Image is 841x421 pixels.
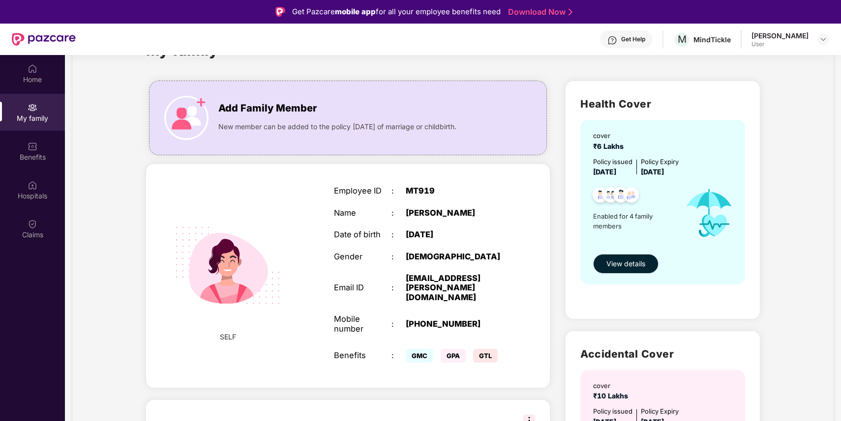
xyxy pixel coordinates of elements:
[164,96,209,140] img: icon
[580,346,745,362] h2: Accidental Cover
[292,6,501,18] div: Get Pazcare for all your employee benefits need
[334,351,391,360] div: Benefits
[334,283,391,292] div: Email ID
[406,252,507,261] div: [DEMOGRAPHIC_DATA]
[218,121,456,132] span: New member can be added to the policy [DATE] of marriage or childbirth.
[406,208,507,218] div: [PERSON_NAME]
[406,274,507,302] div: [EMAIL_ADDRESS][PERSON_NAME][DOMAIN_NAME]
[593,131,628,140] div: cover
[218,101,317,116] span: Add Family Member
[751,31,809,40] div: [PERSON_NAME]
[641,157,679,167] div: Policy Expiry
[580,96,745,112] h2: Health Cover
[508,7,570,17] a: Download Now
[607,35,617,45] img: svg+xml;base64,PHN2ZyBpZD0iSGVscC0zMngzMiIgeG1sbnM9Imh0dHA6Ly93d3cudzMub3JnLzIwMDAvc3ZnIiB3aWR0aD...
[28,180,37,190] img: svg+xml;base64,PHN2ZyBpZD0iSG9zcGl0YWxzIiB4bWxucz0iaHR0cDovL3d3dy53My5vcmcvMjAwMC9zdmciIHdpZHRoPS...
[406,186,507,196] div: MT919
[693,35,731,44] div: MindTickle
[391,230,406,239] div: :
[606,258,645,269] span: View details
[593,157,632,167] div: Policy issued
[391,252,406,261] div: :
[609,184,633,208] img: svg+xml;base64,PHN2ZyB4bWxucz0iaHR0cDovL3d3dy53My5vcmcvMjAwMC9zdmciIHdpZHRoPSI0OC45NDMiIGhlaWdodD...
[641,168,664,176] span: [DATE]
[641,406,679,416] div: Policy Expiry
[334,230,391,239] div: Date of birth
[334,186,391,196] div: Employee ID
[28,141,37,151] img: svg+xml;base64,PHN2ZyBpZD0iQmVuZWZpdHMiIHhtbG5zPSJodHRwOi8vd3d3LnczLm9yZy8yMDAwL3N2ZyIgd2lkdGg9Ij...
[391,351,406,360] div: :
[619,184,643,208] img: svg+xml;base64,PHN2ZyB4bWxucz0iaHR0cDovL3d3dy53My5vcmcvMjAwMC9zdmciIHdpZHRoPSI0OC45NDMiIGhlaWdodD...
[599,184,623,208] img: svg+xml;base64,PHN2ZyB4bWxucz0iaHR0cDovL3d3dy53My5vcmcvMjAwMC9zdmciIHdpZHRoPSI0OC45MTUiIGhlaWdodD...
[334,208,391,218] div: Name
[473,349,498,363] span: GTL
[334,252,391,261] div: Gender
[678,33,687,45] span: M
[406,319,507,329] div: [PHONE_NUMBER]
[391,208,406,218] div: :
[406,230,507,239] div: [DATE]
[391,283,406,292] div: :
[593,254,659,274] button: View details
[819,35,827,43] img: svg+xml;base64,PHN2ZyBpZD0iRHJvcGRvd24tMzJ4MzIiIHhtbG5zPSJodHRwOi8vd3d3LnczLm9yZy8yMDAwL3N2ZyIgd2...
[621,35,645,43] div: Get Help
[220,332,236,342] span: SELF
[676,177,743,249] img: icon
[593,168,616,176] span: [DATE]
[275,7,285,17] img: Logo
[28,64,37,74] img: svg+xml;base64,PHN2ZyBpZD0iSG9tZSIgeG1sbnM9Imh0dHA6Ly93d3cudzMub3JnLzIwMDAvc3ZnIiB3aWR0aD0iMjAiIG...
[569,7,572,17] img: Stroke
[28,103,37,112] img: svg+xml;base64,PHN2ZyB3aWR0aD0iMjAiIGhlaWdodD0iMjAiIHZpZXdCb3g9IjAgMCAyMCAyMCIgZmlsbD0ibm9uZSIgeG...
[593,406,632,416] div: Policy issued
[593,381,632,391] div: cover
[28,219,37,229] img: svg+xml;base64,PHN2ZyBpZD0iQ2xhaW0iIHhtbG5zPSJodHRwOi8vd3d3LnczLm9yZy8yMDAwL3N2ZyIgd2lkdGg9IjIwIi...
[391,186,406,196] div: :
[441,349,466,363] span: GPA
[335,7,376,16] strong: mobile app
[593,211,675,231] span: Enabled for 4 family members
[391,319,406,329] div: :
[593,392,632,400] span: ₹10 Lakhs
[406,349,433,363] span: GMC
[751,40,809,48] div: User
[334,314,391,334] div: Mobile number
[12,33,76,46] img: New Pazcare Logo
[161,199,294,332] img: svg+xml;base64,PHN2ZyB4bWxucz0iaHR0cDovL3d3dy53My5vcmcvMjAwMC9zdmciIHdpZHRoPSIyMjQiIGhlaWdodD0iMT...
[588,184,612,208] img: svg+xml;base64,PHN2ZyB4bWxucz0iaHR0cDovL3d3dy53My5vcmcvMjAwMC9zdmciIHdpZHRoPSI0OC45NDMiIGhlaWdodD...
[593,142,628,150] span: ₹6 Lakhs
